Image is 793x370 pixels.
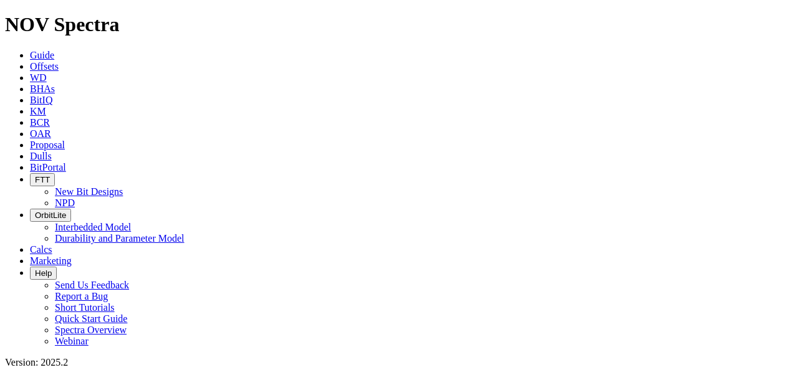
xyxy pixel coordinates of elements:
[35,268,52,278] span: Help
[35,175,50,184] span: FTT
[30,267,57,280] button: Help
[55,291,108,301] a: Report a Bug
[35,211,66,220] span: OrbitLite
[5,13,788,36] h1: NOV Spectra
[30,255,72,266] a: Marketing
[55,280,129,290] a: Send Us Feedback
[30,162,66,173] a: BitPortal
[30,95,52,105] a: BitIQ
[30,140,65,150] a: Proposal
[5,357,788,368] div: Version: 2025.2
[30,151,52,161] a: Dulls
[30,106,46,116] a: KM
[30,128,51,139] a: OAR
[55,186,123,197] a: New Bit Designs
[30,83,55,94] a: BHAs
[55,197,75,208] a: NPD
[55,222,131,232] a: Interbedded Model
[55,233,185,244] a: Durability and Parameter Model
[30,117,50,128] a: BCR
[55,302,115,313] a: Short Tutorials
[30,173,55,186] button: FTT
[55,313,127,324] a: Quick Start Guide
[30,209,71,222] button: OrbitLite
[30,72,47,83] a: WD
[30,61,59,72] a: Offsets
[55,325,127,335] a: Spectra Overview
[55,336,89,346] a: Webinar
[30,50,54,60] a: Guide
[30,244,52,255] a: Calcs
